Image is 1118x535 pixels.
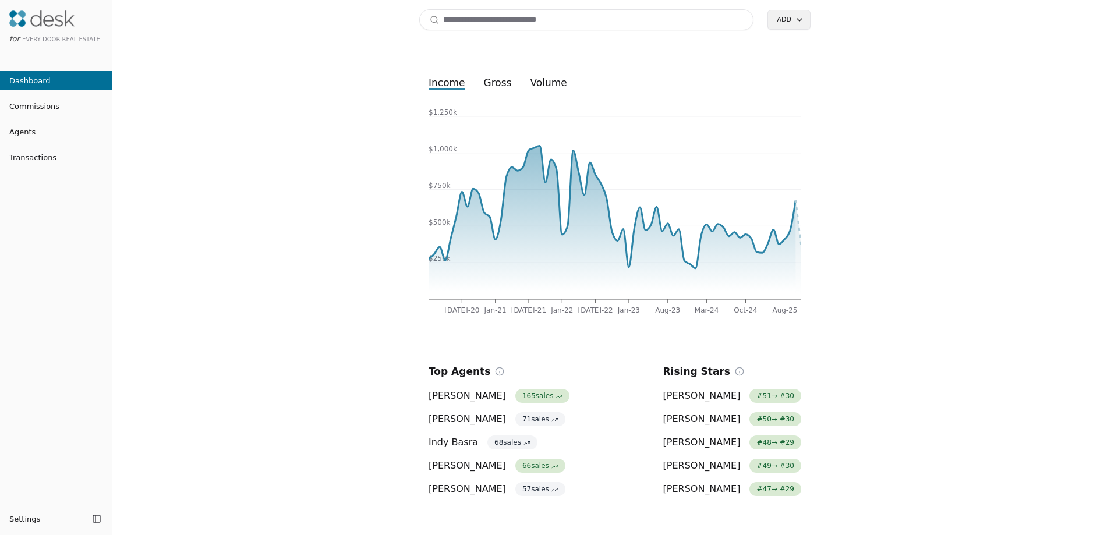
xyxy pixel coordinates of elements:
[9,10,75,27] img: Desk
[734,306,757,314] tspan: Oct-24
[663,435,741,449] span: [PERSON_NAME]
[429,145,457,153] tspan: $1,000k
[749,459,801,473] span: # 49 → # 30
[429,254,451,263] tspan: $250k
[429,482,506,496] span: [PERSON_NAME]
[429,459,506,473] span: [PERSON_NAME]
[695,306,719,314] tspan: Mar-24
[663,389,741,403] span: [PERSON_NAME]
[655,306,680,314] tspan: Aug-23
[487,435,537,449] span: 68 sales
[484,306,507,314] tspan: Jan-21
[617,306,640,314] tspan: Jan-23
[515,459,565,473] span: 66 sales
[767,10,811,30] button: Add
[429,363,490,380] h2: Top Agents
[521,72,576,93] button: volume
[550,306,573,314] tspan: Jan-22
[5,509,89,528] button: Settings
[772,306,797,314] tspan: Aug-25
[663,459,741,473] span: [PERSON_NAME]
[475,72,521,93] button: gross
[9,34,20,43] span: for
[444,306,479,314] tspan: [DATE]-20
[429,389,506,403] span: [PERSON_NAME]
[515,389,569,403] span: 165 sales
[515,412,565,426] span: 71 sales
[578,306,613,314] tspan: [DATE]-22
[663,363,730,380] h2: Rising Stars
[22,36,100,42] span: Every Door Real Estate
[749,412,801,426] span: # 50 → # 30
[429,182,451,190] tspan: $750k
[663,482,741,496] span: [PERSON_NAME]
[9,513,40,525] span: Settings
[749,435,801,449] span: # 48 → # 29
[749,482,801,496] span: # 47 → # 29
[429,108,457,116] tspan: $1,250k
[515,482,565,496] span: 57 sales
[511,306,546,314] tspan: [DATE]-21
[429,412,506,426] span: [PERSON_NAME]
[429,435,478,449] span: Indy Basra
[419,72,475,93] button: income
[663,412,741,426] span: [PERSON_NAME]
[749,389,801,403] span: # 51 → # 30
[429,218,451,226] tspan: $500k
